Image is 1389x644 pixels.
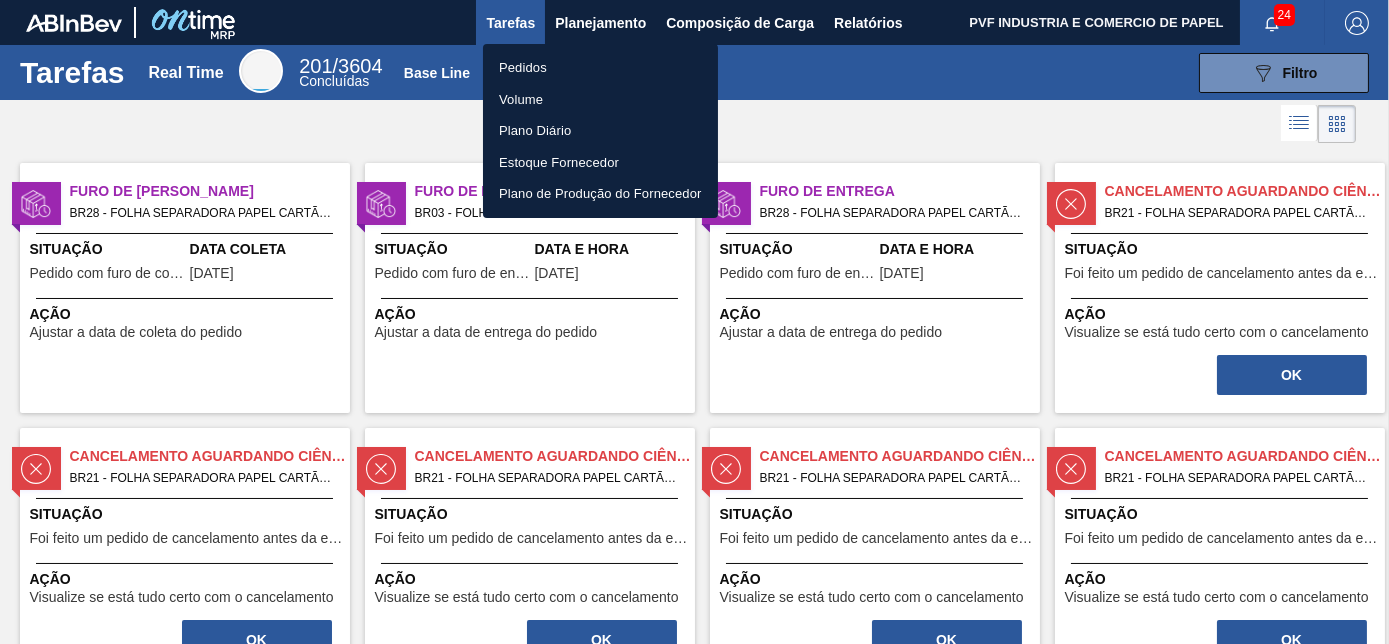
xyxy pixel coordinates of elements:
a: Volume [483,84,718,116]
a: Plano Diário [483,115,718,147]
a: Pedidos [483,52,718,84]
a: Estoque Fornecedor [483,147,718,179]
a: Plano de Produção do Fornecedor [483,178,718,210]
